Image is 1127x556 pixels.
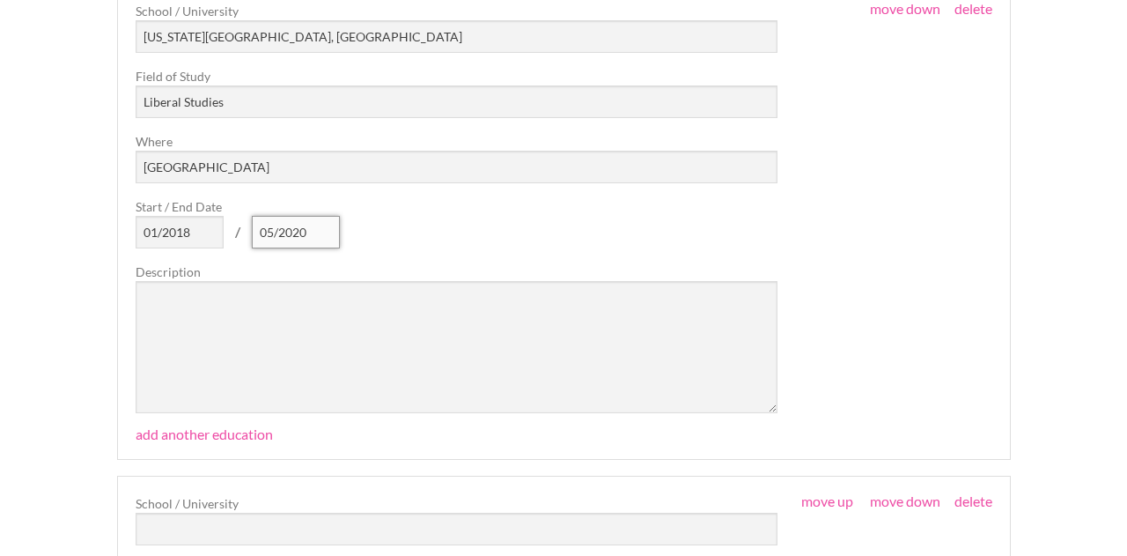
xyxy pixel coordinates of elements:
input: Title [136,85,778,118]
a: delete [954,493,992,509]
input: Organization [136,20,778,53]
label: Description [136,263,778,281]
input: Organization [136,513,778,545]
label: School / University [136,494,778,513]
span: / [226,225,249,239]
label: Where [136,132,778,151]
textarea: Description [136,281,778,413]
a: move up [801,493,853,509]
label: Start / End Date [136,197,778,216]
label: Field of Study [136,67,778,85]
input: Where [136,151,778,183]
label: School / University [136,2,778,20]
a: add another education [136,426,273,442]
a: move down [870,493,940,509]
